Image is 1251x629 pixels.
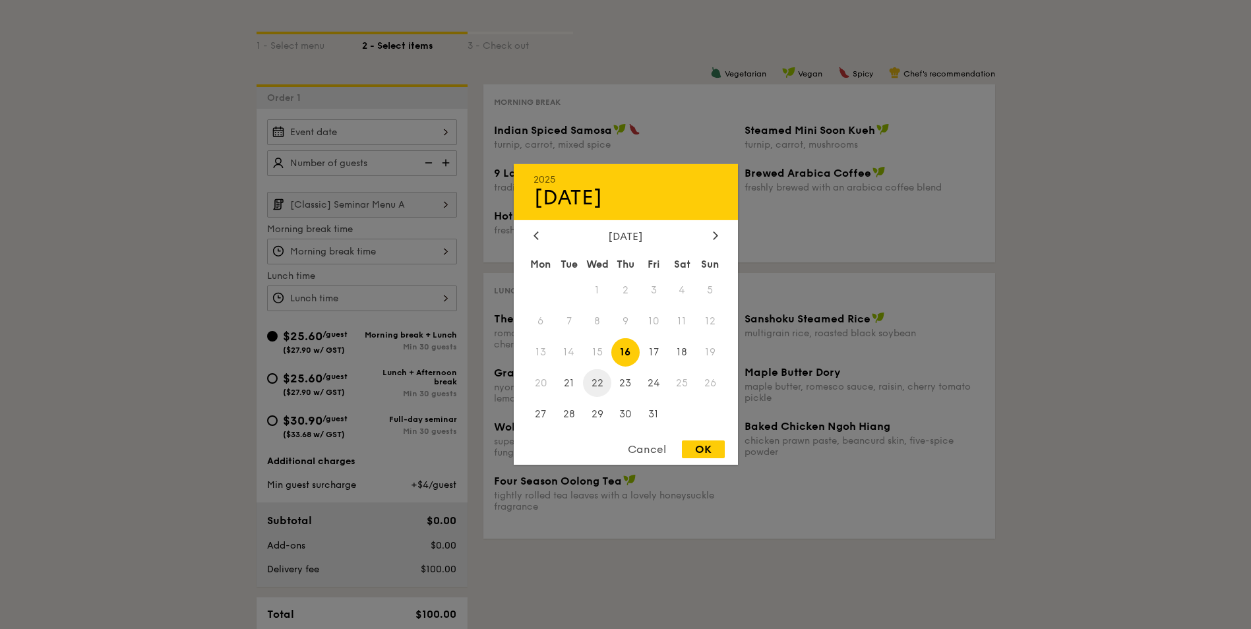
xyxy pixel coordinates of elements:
[611,307,640,336] span: 9
[583,253,611,276] div: Wed
[583,307,611,336] span: 8
[534,185,718,210] div: [DATE]
[640,276,668,305] span: 3
[640,307,668,336] span: 10
[696,338,725,367] span: 19
[682,440,725,458] div: OK
[668,276,696,305] span: 4
[555,338,583,367] span: 14
[611,400,640,428] span: 30
[555,369,583,397] span: 21
[668,369,696,397] span: 25
[583,338,611,367] span: 15
[527,369,555,397] span: 20
[555,253,583,276] div: Tue
[640,369,668,397] span: 24
[583,400,611,428] span: 29
[583,276,611,305] span: 1
[640,338,668,367] span: 17
[583,369,611,397] span: 22
[696,369,725,397] span: 26
[696,253,725,276] div: Sun
[527,400,555,428] span: 27
[611,276,640,305] span: 2
[615,440,679,458] div: Cancel
[640,400,668,428] span: 31
[527,338,555,367] span: 13
[611,253,640,276] div: Thu
[640,253,668,276] div: Fri
[696,307,725,336] span: 12
[696,276,725,305] span: 5
[527,307,555,336] span: 6
[668,253,696,276] div: Sat
[555,307,583,336] span: 7
[611,338,640,367] span: 16
[611,369,640,397] span: 23
[668,307,696,336] span: 11
[534,174,718,185] div: 2025
[555,400,583,428] span: 28
[668,338,696,367] span: 18
[527,253,555,276] div: Mon
[534,230,718,243] div: [DATE]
